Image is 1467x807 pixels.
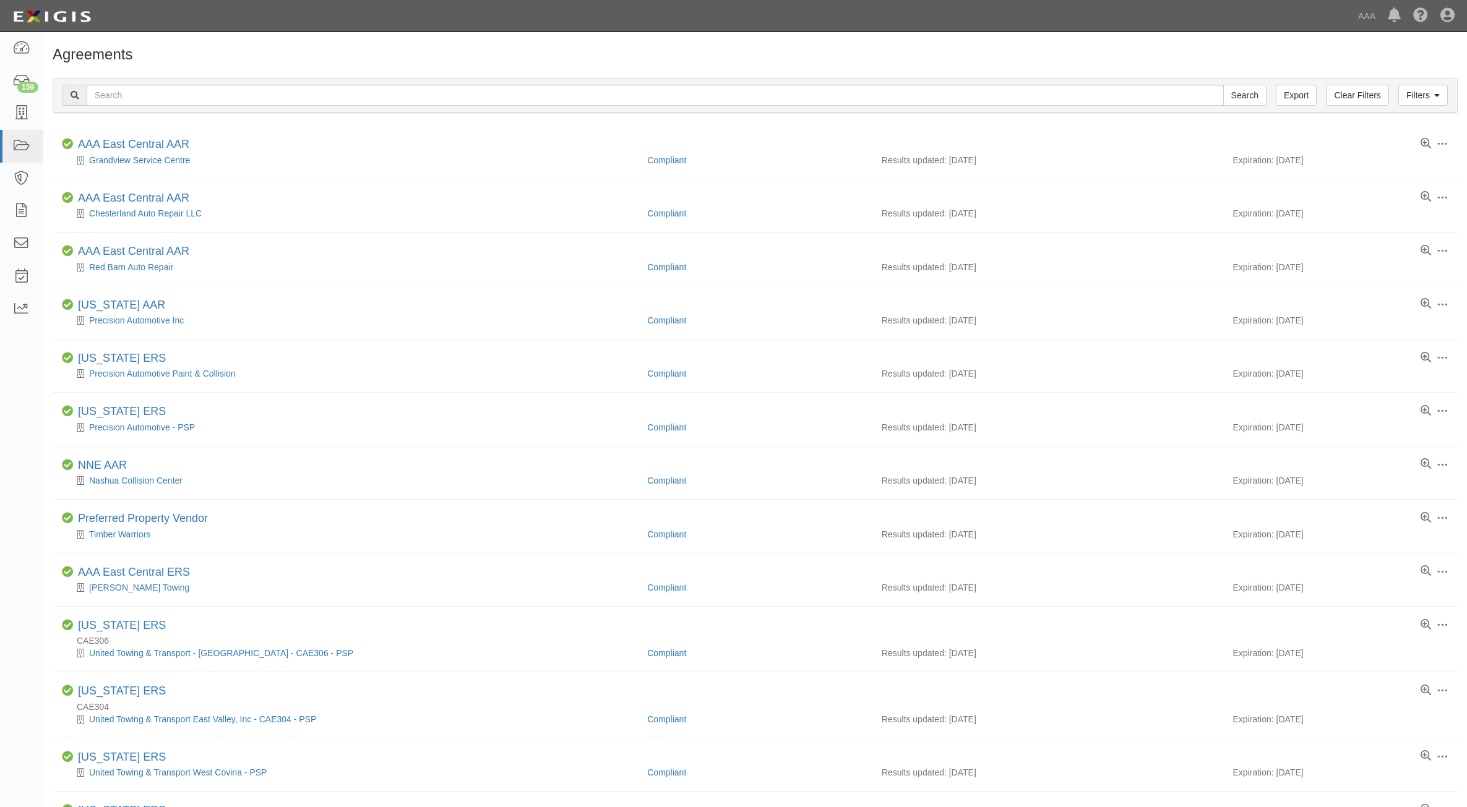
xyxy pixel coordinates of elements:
div: Results updated: [DATE] [882,367,1215,380]
a: View results summary [1421,751,1431,762]
div: Timber Warriors [62,528,638,540]
a: Preferred Property Vendor [78,512,208,524]
div: Results updated: [DATE] [882,528,1215,540]
i: Compliant [62,566,73,578]
div: Precision Automotive - PSP [62,421,638,433]
i: Compliant [62,459,73,471]
i: Compliant [62,406,73,417]
div: AAA East Central AAR [78,192,189,205]
a: Nashua Collision Center [89,476,183,485]
a: Compliant [647,714,686,724]
i: Compliant [62,685,73,696]
div: Expiration: [DATE] [1233,314,1449,327]
a: Compliant [647,155,686,165]
div: Expiration: [DATE] [1233,261,1449,273]
i: Compliant [62,192,73,203]
a: Red Barn Auto Repair [89,262,173,272]
div: Red Barn Auto Repair [62,261,638,273]
h1: Agreements [53,46,1458,62]
a: Compliant [647,529,686,539]
a: [US_STATE] ERS [78,352,166,364]
a: NNE AAR [78,459,127,471]
i: Compliant [62,299,73,310]
i: Compliant [62,246,73,257]
a: Precision Automotive Inc [89,315,184,325]
div: California AAR [78,299,165,312]
a: [US_STATE] ERS [78,619,166,631]
a: Filters [1398,85,1448,106]
a: Chesterland Auto Repair LLC [89,208,202,218]
div: Expiration: [DATE] [1233,528,1449,540]
a: AAA East Central ERS [78,566,190,578]
div: California ERS [78,619,166,633]
div: AAA East Central ERS [78,566,190,579]
div: Expiration: [DATE] [1233,474,1449,487]
a: Compliant [647,476,686,485]
a: United Towing & Transport East Valley, Inc - CAE304 - PSP [89,714,316,724]
div: Preferred Property Vendor [78,512,208,526]
i: Help Center - Complianz [1413,9,1428,23]
div: California ERS [78,685,166,698]
div: CAE304 [62,701,1458,713]
a: View results summary [1421,299,1431,310]
div: Results updated: [DATE] [882,713,1215,725]
a: Precision Automotive - PSP [89,422,195,432]
div: Expiration: [DATE] [1233,207,1449,220]
div: Results updated: [DATE] [882,207,1215,220]
i: Compliant [62,139,73,150]
div: Results updated: [DATE] [882,154,1215,166]
a: AAA East Central AAR [78,192,189,204]
div: California ERS [78,751,166,764]
div: Expiration: [DATE] [1233,713,1449,725]
div: Chesterland Auto Repair LLC [62,207,638,220]
i: Compliant [62,620,73,631]
div: United Towing & Transport East Valley, Inc - CAE304 - PSP [62,713,638,725]
a: [US_STATE] ERS [78,751,166,763]
a: View results summary [1421,406,1431,417]
a: AAA East Central AAR [78,138,189,150]
div: Expiration: [DATE] [1233,367,1449,380]
div: CAE306 [62,634,1458,647]
div: Expiration: [DATE] [1233,421,1449,433]
div: Results updated: [DATE] [882,474,1215,487]
a: Compliant [647,583,686,592]
a: Compliant [647,315,686,325]
a: Compliant [647,422,686,432]
a: United Towing & Transport - [GEOGRAPHIC_DATA] - CAE306 - PSP [89,648,353,658]
div: Results updated: [DATE] [882,647,1215,659]
a: AAA East Central AAR [78,245,189,257]
div: Expiration: [DATE] [1233,766,1449,779]
div: Expiration: [DATE] [1233,581,1449,594]
div: AAA East Central AAR [78,245,189,258]
a: Compliant [647,208,686,218]
a: View results summary [1421,139,1431,150]
a: View results summary [1421,459,1431,470]
a: Timber Warriors [89,529,150,539]
div: Results updated: [DATE] [882,581,1215,594]
a: View results summary [1421,566,1431,577]
div: NNE AAR [78,459,127,472]
a: Clear Filters [1326,85,1388,106]
div: United Towing & Transport - Sun Valley - CAE306 - PSP [62,647,638,659]
div: Precision Automotive Inc [62,314,638,327]
div: Nashua Collision Center [62,474,638,487]
a: [PERSON_NAME] Towing [89,583,189,592]
div: Grandview Service Centre [62,154,638,166]
i: Compliant [62,352,73,364]
i: Compliant [62,751,73,762]
a: AAA [1352,4,1382,28]
i: Compliant [62,513,73,524]
img: logo-5460c22ac91f19d4615b14bd174203de0afe785f0fc80cf4dbbc73dc1793850b.png [9,6,95,28]
div: Results updated: [DATE] [882,261,1215,273]
div: Expiration: [DATE] [1233,154,1449,166]
a: View results summary [1421,192,1431,203]
div: Results updated: [DATE] [882,421,1215,433]
div: United Towing & Transport West Covina - PSP [62,766,638,779]
a: United Towing & Transport West Covina - PSP [89,767,267,777]
a: Compliant [647,648,686,658]
a: View results summary [1421,620,1431,631]
a: [US_STATE] AAR [78,299,165,311]
a: Compliant [647,369,686,378]
a: Grandview Service Centre [89,155,190,165]
div: Expiration: [DATE] [1233,647,1449,659]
